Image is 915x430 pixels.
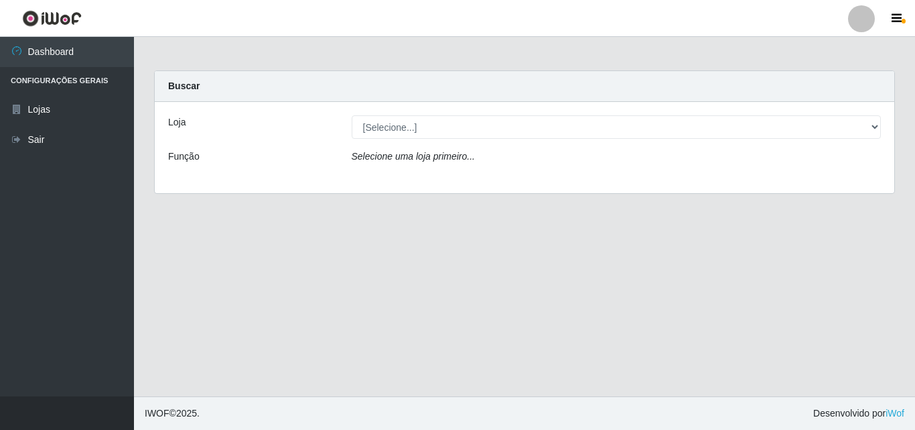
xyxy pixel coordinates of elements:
[813,407,904,421] span: Desenvolvido por
[145,407,200,421] span: © 2025 .
[168,150,200,164] label: Função
[22,10,82,27] img: CoreUI Logo
[145,408,169,419] span: IWOF
[352,151,475,162] i: Selecione uma loja primeiro...
[886,408,904,419] a: iWof
[168,115,186,129] label: Loja
[168,80,200,91] strong: Buscar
